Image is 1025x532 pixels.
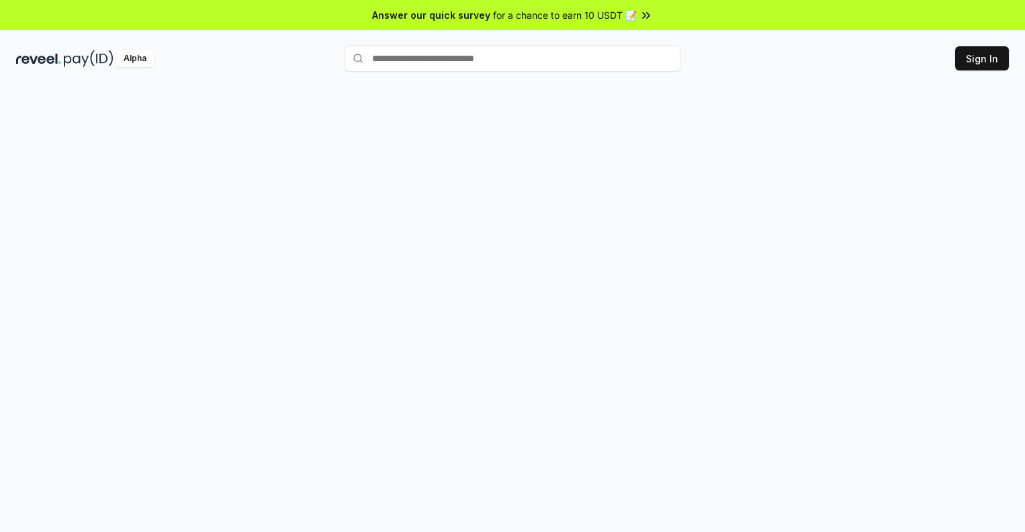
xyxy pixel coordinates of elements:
[116,50,154,67] div: Alpha
[16,50,61,67] img: reveel_dark
[64,50,114,67] img: pay_id
[372,8,490,22] span: Answer our quick survey
[493,8,637,22] span: for a chance to earn 10 USDT 📝
[955,46,1009,70] button: Sign In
